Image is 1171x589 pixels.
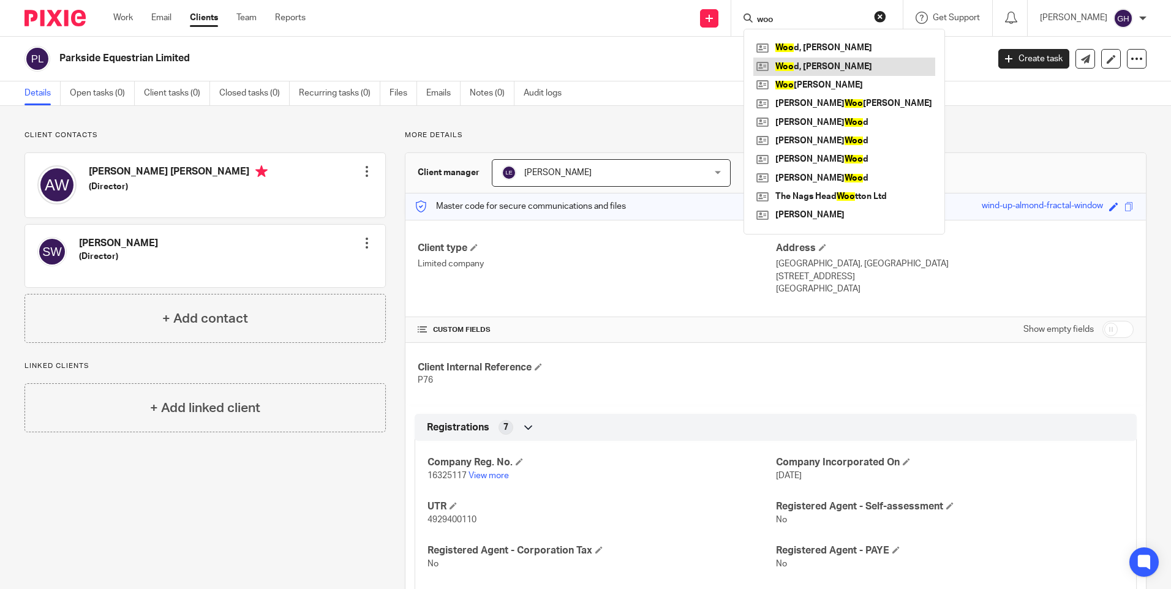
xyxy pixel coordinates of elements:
[113,12,133,24] a: Work
[190,12,218,24] a: Clients
[1023,323,1094,336] label: Show empty fields
[151,12,171,24] a: Email
[162,309,248,328] h4: + Add contact
[24,81,61,105] a: Details
[503,421,508,433] span: 7
[37,237,67,266] img: svg%3E
[390,81,417,105] a: Files
[427,544,775,557] h4: Registered Agent - Corporation Tax
[236,12,257,24] a: Team
[418,376,433,385] span: P76
[427,421,489,434] span: Registrations
[418,361,775,374] h4: Client Internal Reference
[219,81,290,105] a: Closed tasks (0)
[255,165,268,178] i: Primary
[427,516,476,524] span: 4929400110
[144,81,210,105] a: Client tasks (0)
[874,10,886,23] button: Clear
[1113,9,1133,28] img: svg%3E
[24,130,386,140] p: Client contacts
[426,81,461,105] a: Emails
[405,130,1147,140] p: More details
[37,165,77,204] img: svg%3E
[776,271,1134,283] p: [STREET_ADDRESS]
[776,471,802,480] span: [DATE]
[79,237,158,250] h4: [PERSON_NAME]
[275,12,306,24] a: Reports
[427,560,439,568] span: No
[1040,12,1107,24] p: [PERSON_NAME]
[89,165,268,181] h4: [PERSON_NAME] [PERSON_NAME]
[427,471,467,480] span: 16325117
[418,167,480,179] h3: Client manager
[299,81,380,105] a: Recurring tasks (0)
[933,13,980,22] span: Get Support
[982,200,1103,214] div: wind-up-almond-fractal-window
[470,81,514,105] a: Notes (0)
[776,500,1124,513] h4: Registered Agent - Self-assessment
[776,516,787,524] span: No
[89,181,268,193] h5: (Director)
[998,49,1069,69] a: Create task
[756,15,866,26] input: Search
[524,81,571,105] a: Audit logs
[24,361,386,371] p: Linked clients
[24,46,50,72] img: svg%3E
[418,258,775,270] p: Limited company
[776,242,1134,255] h4: Address
[418,242,775,255] h4: Client type
[427,500,775,513] h4: UTR
[418,325,775,335] h4: CUSTOM FIELDS
[24,10,86,26] img: Pixie
[776,456,1124,469] h4: Company Incorporated On
[415,200,626,212] p: Master code for secure communications and files
[776,544,1124,557] h4: Registered Agent - PAYE
[150,399,260,418] h4: + Add linked client
[469,471,509,480] a: View more
[79,250,158,263] h5: (Director)
[524,168,592,177] span: [PERSON_NAME]
[776,560,787,568] span: No
[59,52,796,65] h2: Parkside Equestrian Limited
[70,81,135,105] a: Open tasks (0)
[502,165,516,180] img: svg%3E
[776,258,1134,270] p: [GEOGRAPHIC_DATA], [GEOGRAPHIC_DATA]
[776,283,1134,295] p: [GEOGRAPHIC_DATA]
[427,456,775,469] h4: Company Reg. No.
